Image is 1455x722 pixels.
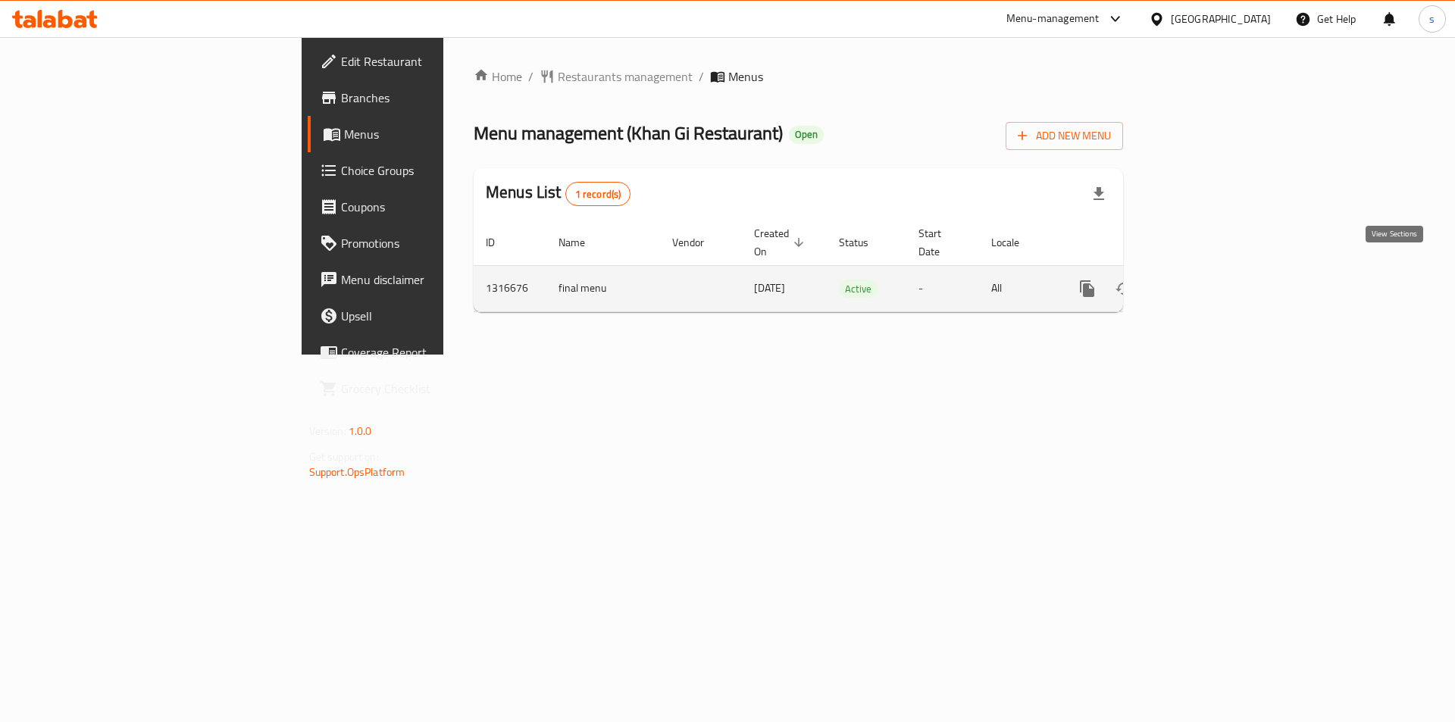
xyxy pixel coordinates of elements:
[565,182,631,206] div: Total records count
[308,225,545,261] a: Promotions
[754,278,785,298] span: [DATE]
[546,265,660,311] td: final menu
[308,80,545,116] a: Branches
[672,233,724,252] span: Vendor
[349,421,372,441] span: 1.0.0
[979,265,1057,311] td: All
[486,233,515,252] span: ID
[486,181,630,206] h2: Menus List
[789,126,824,144] div: Open
[789,128,824,141] span: Open
[341,161,533,180] span: Choice Groups
[308,298,545,334] a: Upsell
[566,187,630,202] span: 1 record(s)
[309,447,379,467] span: Get support on:
[341,307,533,325] span: Upsell
[839,233,888,252] span: Status
[308,43,545,80] a: Edit Restaurant
[474,116,783,150] span: Menu management ( Khan Gi Restaurant )
[1429,11,1435,27] span: s
[1081,176,1117,212] div: Export file
[341,234,533,252] span: Promotions
[308,152,545,189] a: Choice Groups
[341,89,533,107] span: Branches
[1069,270,1106,307] button: more
[308,370,545,407] a: Grocery Checklist
[341,270,533,289] span: Menu disclaimer
[474,220,1227,312] table: enhanced table
[308,261,545,298] a: Menu disclaimer
[559,233,605,252] span: Name
[344,125,533,143] span: Menus
[918,224,961,261] span: Start Date
[728,67,763,86] span: Menus
[308,189,545,225] a: Coupons
[341,198,533,216] span: Coupons
[474,67,1123,86] nav: breadcrumb
[309,462,405,482] a: Support.OpsPlatform
[341,52,533,70] span: Edit Restaurant
[839,280,878,298] span: Active
[308,334,545,370] a: Coverage Report
[1018,127,1111,145] span: Add New Menu
[1006,10,1100,28] div: Menu-management
[540,67,693,86] a: Restaurants management
[558,67,693,86] span: Restaurants management
[1106,270,1142,307] button: Change Status
[1057,220,1227,266] th: Actions
[308,116,545,152] a: Menus
[991,233,1039,252] span: Locale
[309,421,346,441] span: Version:
[1006,122,1123,150] button: Add New Menu
[341,380,533,398] span: Grocery Checklist
[906,265,979,311] td: -
[699,67,704,86] li: /
[1171,11,1271,27] div: [GEOGRAPHIC_DATA]
[341,343,533,361] span: Coverage Report
[754,224,809,261] span: Created On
